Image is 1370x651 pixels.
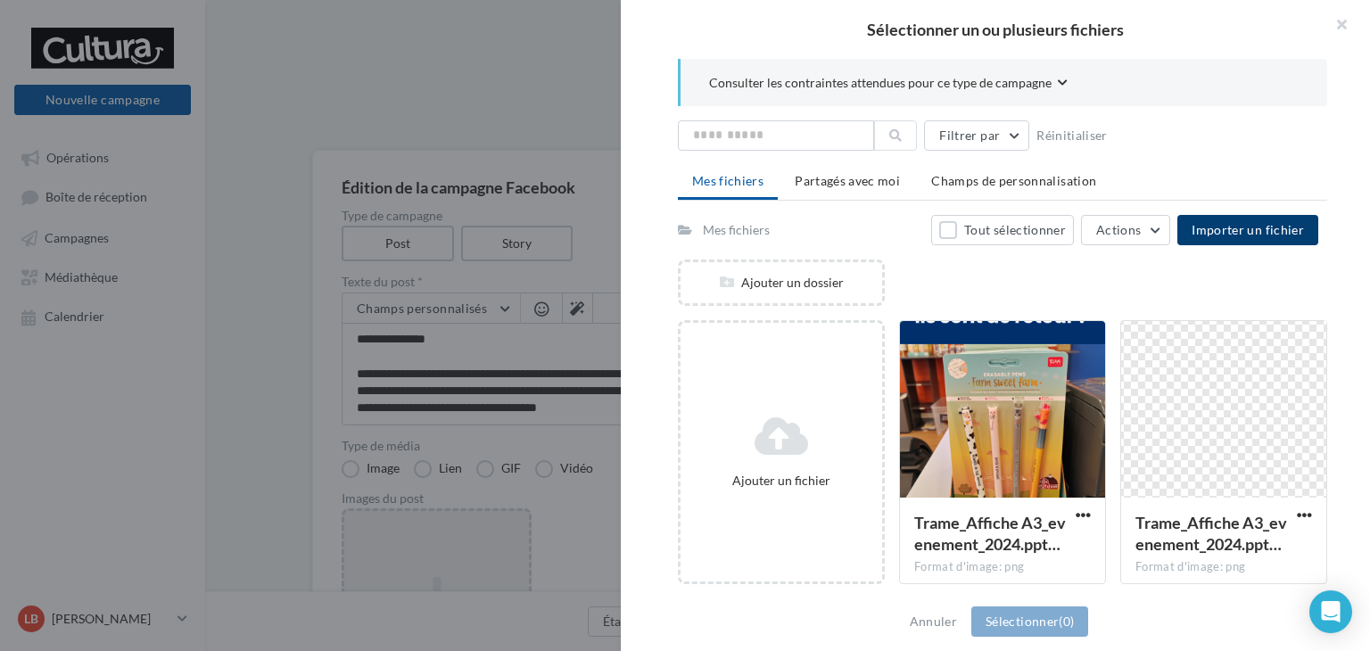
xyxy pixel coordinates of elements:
[931,173,1096,188] span: Champs de personnalisation
[1135,559,1312,575] div: Format d'image: png
[914,513,1066,554] span: Trame_Affiche A3_evenement_2024.pptx (26)
[931,215,1074,245] button: Tout sélectionner
[709,73,1068,95] button: Consulter les contraintes attendues pour ce type de campagne
[703,221,770,239] div: Mes fichiers
[1177,215,1318,245] button: Importer un fichier
[903,611,964,632] button: Annuler
[688,472,875,490] div: Ajouter un fichier
[1096,222,1141,237] span: Actions
[1192,222,1304,237] span: Importer un fichier
[971,606,1088,637] button: Sélectionner(0)
[914,559,1091,575] div: Format d'image: png
[1081,215,1170,245] button: Actions
[709,74,1052,92] span: Consulter les contraintes attendues pour ce type de campagne
[1309,590,1352,633] div: Open Intercom Messenger
[1059,614,1074,629] span: (0)
[1135,513,1287,554] span: Trame_Affiche A3_evenement_2024.pptx (25)
[681,274,882,292] div: Ajouter un dossier
[1029,125,1115,146] button: Réinitialiser
[795,173,900,188] span: Partagés avec moi
[649,21,1341,37] h2: Sélectionner un ou plusieurs fichiers
[924,120,1029,151] button: Filtrer par
[692,173,763,188] span: Mes fichiers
